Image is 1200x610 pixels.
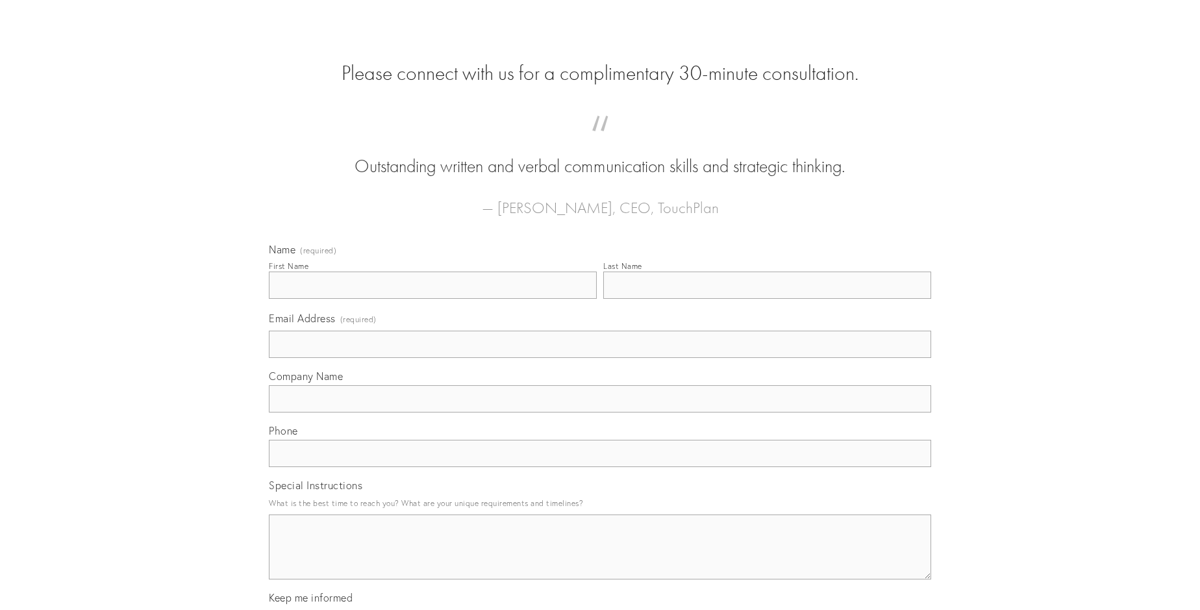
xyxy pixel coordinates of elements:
span: “ [290,129,910,154]
p: What is the best time to reach you? What are your unique requirements and timelines? [269,494,931,512]
span: (required) [300,247,336,255]
div: Last Name [603,261,642,271]
span: Phone [269,424,298,437]
span: Special Instructions [269,479,362,492]
figcaption: — [PERSON_NAME], CEO, TouchPlan [290,179,910,221]
span: Email Address [269,312,336,325]
span: Company Name [269,370,343,383]
div: First Name [269,261,308,271]
h2: Please connect with us for a complimentary 30-minute consultation. [269,61,931,86]
span: (required) [340,311,377,328]
span: Keep me informed [269,591,353,604]
span: Name [269,243,295,256]
blockquote: Outstanding written and verbal communication skills and strategic thinking. [290,129,910,179]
